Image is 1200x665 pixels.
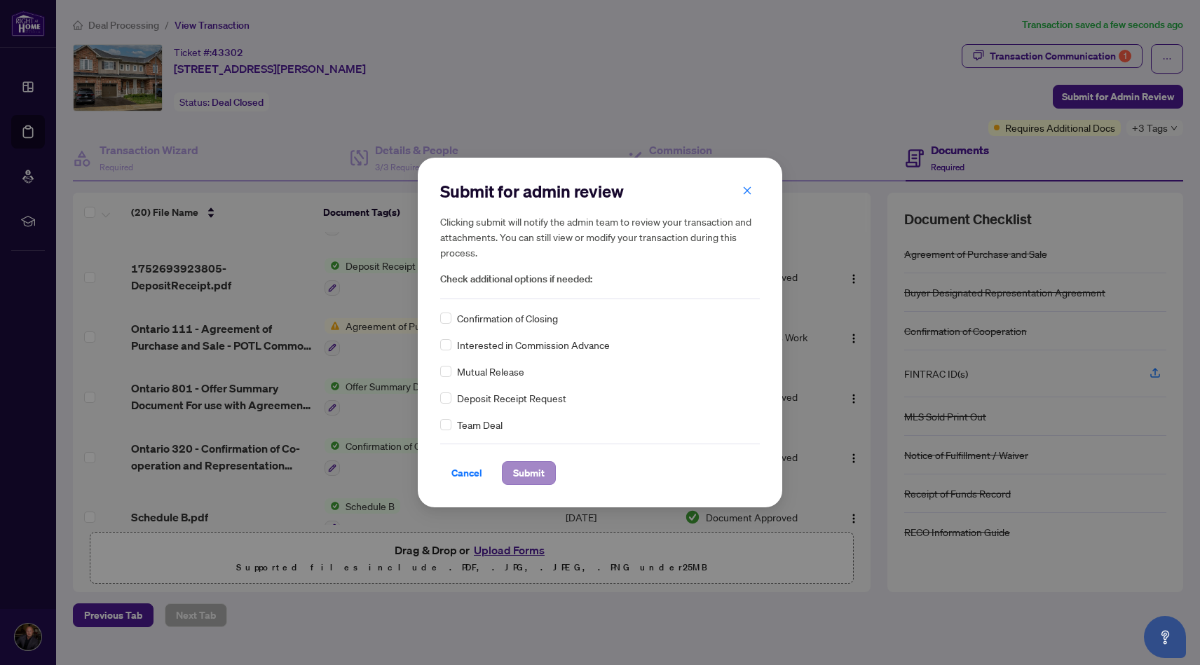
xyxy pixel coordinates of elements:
[440,461,493,485] button: Cancel
[457,337,610,352] span: Interested in Commission Advance
[513,462,545,484] span: Submit
[440,214,760,260] h5: Clicking submit will notify the admin team to review your transaction and attachments. You can st...
[440,271,760,287] span: Check additional options if needed:
[1144,616,1186,658] button: Open asap
[451,462,482,484] span: Cancel
[457,310,558,326] span: Confirmation of Closing
[502,461,556,485] button: Submit
[440,180,760,203] h2: Submit for admin review
[457,417,503,432] span: Team Deal
[742,186,752,196] span: close
[457,364,524,379] span: Mutual Release
[457,390,566,406] span: Deposit Receipt Request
